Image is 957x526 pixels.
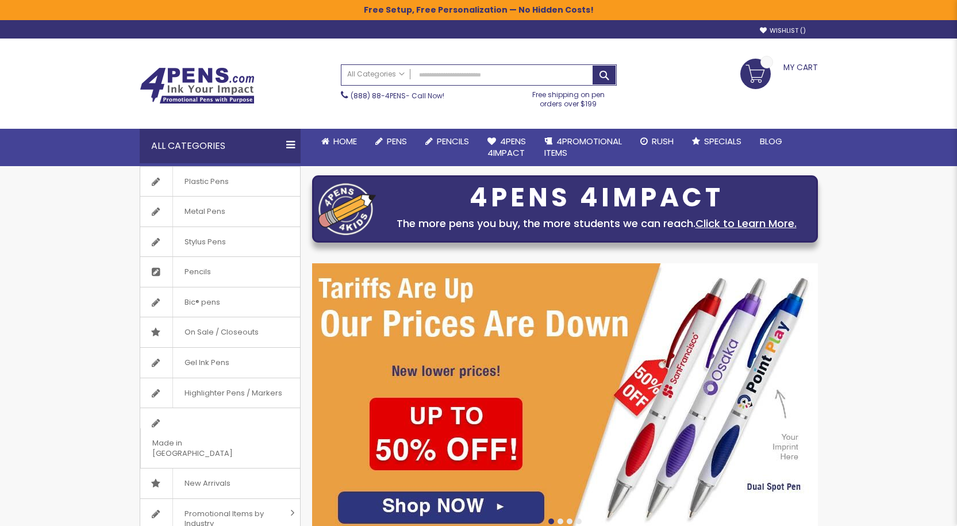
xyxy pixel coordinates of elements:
a: Pens [366,129,416,154]
a: Metal Pens [140,197,300,226]
a: Wishlist [760,26,806,35]
a: Gel Ink Pens [140,348,300,378]
div: 4PENS 4IMPACT [382,186,812,210]
span: Metal Pens [172,197,237,226]
a: Click to Learn More. [695,216,797,231]
div: All Categories [140,129,301,163]
a: Stylus Pens [140,227,300,257]
span: All Categories [347,70,405,79]
span: Gel Ink Pens [172,348,241,378]
span: 4PROMOTIONAL ITEMS [544,135,622,159]
a: Plastic Pens [140,167,300,197]
span: Rush [652,135,674,147]
span: Bic® pens [172,287,232,317]
a: Specials [683,129,751,154]
img: 4Pens Custom Pens and Promotional Products [140,67,255,104]
a: 4PROMOTIONALITEMS [535,129,631,166]
span: Highlighter Pens / Markers [172,378,294,408]
span: Plastic Pens [172,167,240,197]
span: Home [333,135,357,147]
span: New Arrivals [172,469,242,498]
a: Rush [631,129,683,154]
a: Pencils [416,129,478,154]
img: four_pen_logo.png [318,183,376,235]
span: Made in [GEOGRAPHIC_DATA] [140,428,271,468]
span: Specials [704,135,741,147]
span: 4Pens 4impact [487,135,526,159]
a: Bic® pens [140,287,300,317]
a: All Categories [341,65,410,84]
a: (888) 88-4PENS [351,91,406,101]
span: Blog [760,135,782,147]
a: On Sale / Closeouts [140,317,300,347]
div: The more pens you buy, the more students we can reach. [382,216,812,232]
span: On Sale / Closeouts [172,317,270,347]
span: Pencils [172,257,222,287]
div: Free shipping on pen orders over $199 [520,86,617,109]
a: Highlighter Pens / Markers [140,378,300,408]
span: Pencils [437,135,469,147]
a: 4Pens4impact [478,129,535,166]
span: Stylus Pens [172,227,237,257]
a: Blog [751,129,791,154]
span: - Call Now! [351,91,444,101]
a: New Arrivals [140,469,300,498]
a: Home [312,129,366,154]
a: Made in [GEOGRAPHIC_DATA] [140,408,300,468]
a: Pencils [140,257,300,287]
span: Pens [387,135,407,147]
